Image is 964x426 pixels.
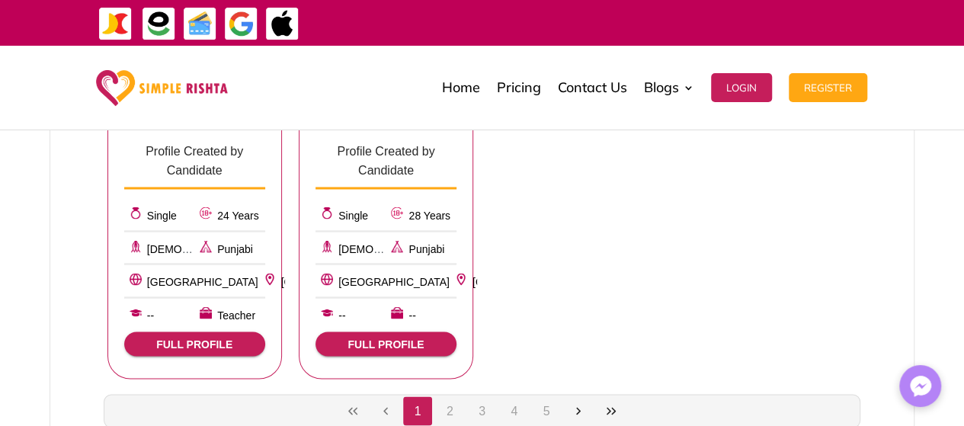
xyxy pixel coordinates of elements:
[442,50,480,126] a: Home
[403,396,432,425] button: Page 1
[711,73,772,102] button: Login
[789,73,867,102] button: Register
[905,371,936,402] img: Messenger
[328,338,444,350] span: FULL PROFILE
[98,7,133,41] img: JazzCash-icon
[147,242,267,255] span: [DEMOGRAPHIC_DATA]
[558,50,627,126] a: Contact Us
[338,306,345,325] span: --
[597,396,626,425] button: Last Page
[315,332,456,356] button: FULL PROFILE
[217,242,253,255] span: Punjabi
[136,338,253,350] span: FULL PROFILE
[497,50,541,126] a: Pricing
[147,275,258,287] span: [GEOGRAPHIC_DATA]
[146,145,243,177] span: Profile Created by Candidate
[147,209,177,221] span: Single
[217,209,259,221] span: 24 Years
[789,50,867,126] a: Register
[281,275,392,287] span: [GEOGRAPHIC_DATA]
[338,242,458,255] span: [DEMOGRAPHIC_DATA]
[667,9,699,36] strong: جاز کیش
[224,7,258,41] img: GooglePay-icon
[408,306,415,325] span: --
[408,209,450,221] span: 28 Years
[644,50,694,126] a: Blogs
[435,396,464,425] button: Page 2
[629,9,663,36] strong: ایزی پیسہ
[472,275,584,287] span: [GEOGRAPHIC_DATA]
[338,209,368,221] span: Single
[468,396,497,425] button: Page 3
[265,7,299,41] img: ApplePay-icon
[147,306,154,325] span: --
[711,50,772,126] a: Login
[500,396,529,425] button: Page 4
[337,145,434,177] span: Profile Created by Candidate
[408,242,444,255] span: Punjabi
[217,306,255,325] span: Teacher
[338,275,450,287] span: [GEOGRAPHIC_DATA]
[142,7,176,41] img: EasyPaisa-icon
[532,396,561,425] button: Page 5
[564,396,593,425] button: Next Page
[124,332,265,356] button: FULL PROFILE
[183,7,217,41] img: Credit Cards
